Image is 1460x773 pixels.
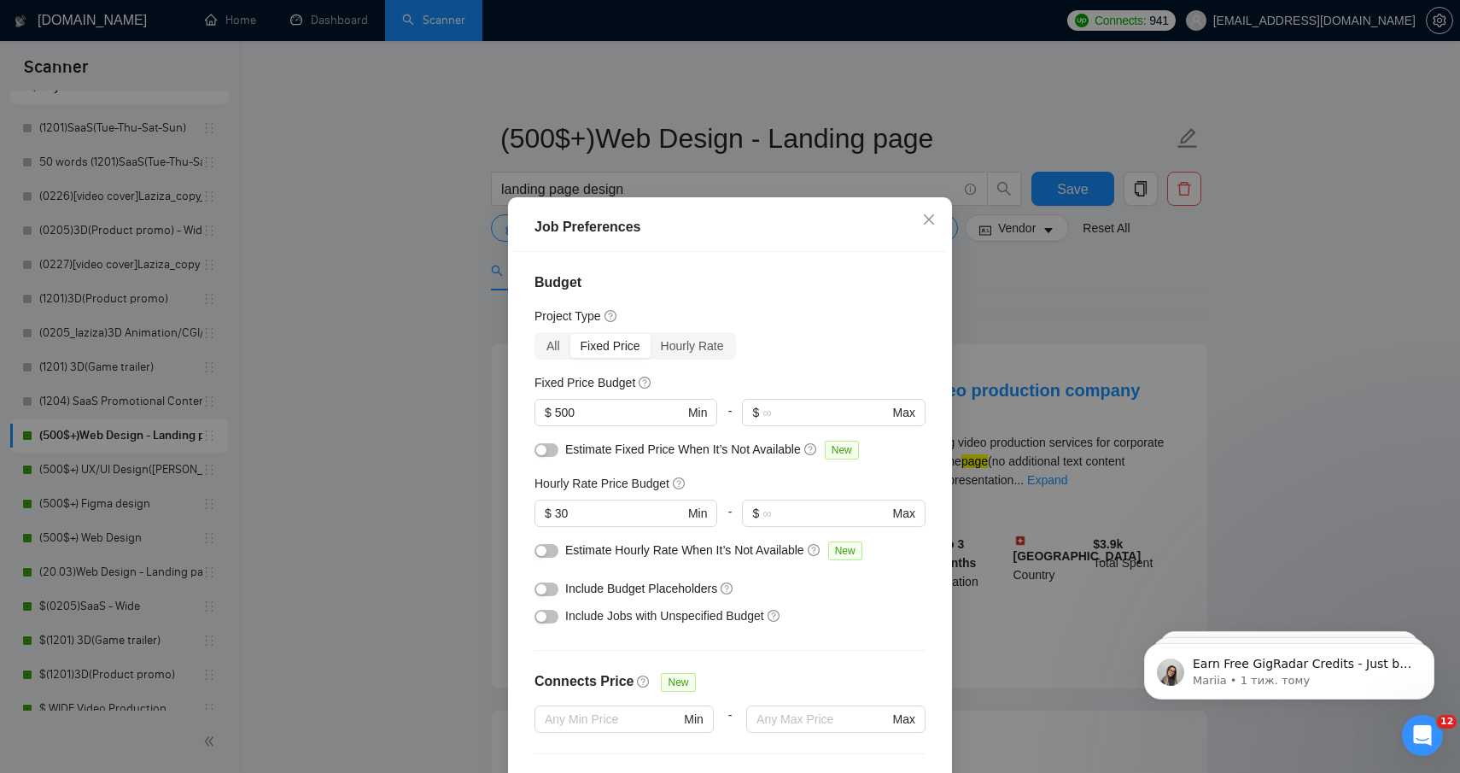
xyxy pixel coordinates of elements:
[1402,715,1443,756] iframe: Intercom live chat
[534,272,926,293] h4: Budget
[534,307,601,325] h5: Project Type
[565,543,804,557] span: Estimate Hourly Rate When It’s Not Available
[534,474,669,493] h5: Hourly Rate Price Budget
[555,403,685,422] input: 0
[565,609,764,623] span: Include Jobs with Unspecified Budget
[688,504,708,523] span: Min
[721,582,734,595] span: question-circle
[906,197,952,243] button: Close
[825,441,859,460] span: New
[752,403,759,422] span: $
[804,442,818,456] span: question-circle
[688,403,708,422] span: Min
[762,504,889,523] input: ∞
[922,213,936,226] span: close
[661,673,695,692] span: New
[545,403,552,422] span: $
[604,309,618,323] span: question-circle
[768,609,781,623] span: question-circle
[752,504,759,523] span: $
[565,442,801,456] span: Estimate Fixed Price When It’s Not Available
[1118,607,1460,727] iframe: Intercom notifications повідомлення
[534,217,926,237] div: Job Preferences
[1437,715,1457,729] span: 12
[637,675,651,688] span: question-circle
[717,399,742,440] div: -
[762,403,889,422] input: ∞
[545,504,552,523] span: $
[893,504,915,523] span: Max
[828,542,862,560] span: New
[545,710,680,729] input: Any Min Price
[536,334,570,358] div: All
[684,710,704,729] span: Min
[717,500,742,541] div: -
[639,376,652,389] span: question-circle
[570,334,651,358] div: Fixed Price
[555,504,685,523] input: 0
[714,706,746,753] div: -
[673,477,686,490] span: question-circle
[651,334,734,358] div: Hourly Rate
[808,543,821,557] span: question-circle
[893,710,915,729] span: Max
[893,403,915,422] span: Max
[756,710,889,729] input: Any Max Price
[534,671,634,692] h4: Connects Price
[534,373,635,392] h5: Fixed Price Budget
[565,582,717,595] span: Include Budget Placeholders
